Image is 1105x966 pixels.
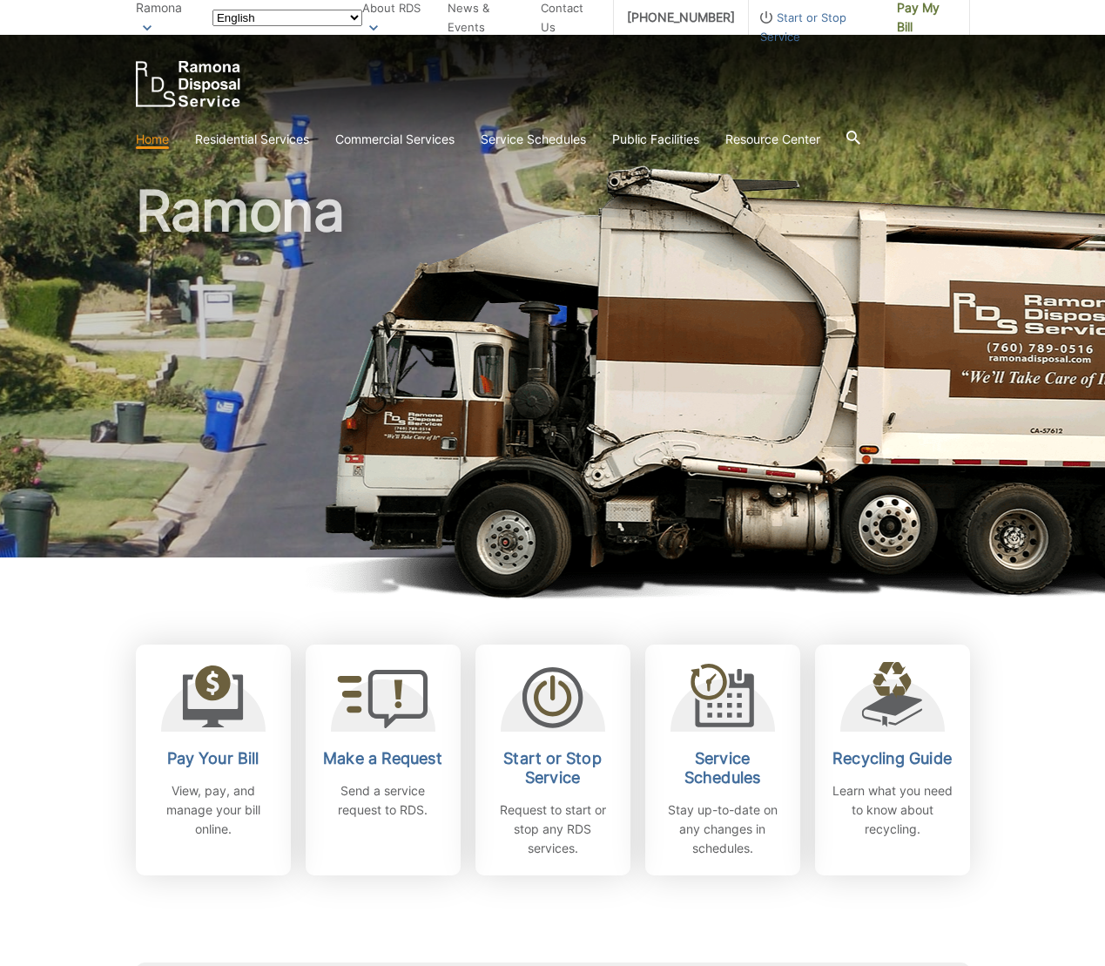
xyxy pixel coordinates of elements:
a: Pay Your Bill View, pay, and manage your bill online. [136,645,291,875]
a: Public Facilities [612,130,699,149]
h2: Service Schedules [658,749,787,787]
a: Home [136,130,169,149]
a: EDCD logo. Return to the homepage. [136,61,240,107]
p: Request to start or stop any RDS services. [488,800,617,858]
a: Commercial Services [335,130,455,149]
a: Make a Request Send a service request to RDS. [306,645,461,875]
a: Recycling Guide Learn what you need to know about recycling. [815,645,970,875]
select: Select a language [212,10,362,26]
a: Service Schedules Stay up-to-date on any changes in schedules. [645,645,800,875]
p: View, pay, and manage your bill online. [149,781,278,839]
a: Resource Center [725,130,820,149]
a: Service Schedules [481,130,586,149]
p: Send a service request to RDS. [319,781,448,820]
h2: Make a Request [319,749,448,768]
h2: Start or Stop Service [488,749,617,787]
h2: Pay Your Bill [149,749,278,768]
h1: Ramona [136,183,970,565]
p: Learn what you need to know about recycling. [828,781,957,839]
h2: Recycling Guide [828,749,957,768]
a: Residential Services [195,130,309,149]
p: Stay up-to-date on any changes in schedules. [658,800,787,858]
